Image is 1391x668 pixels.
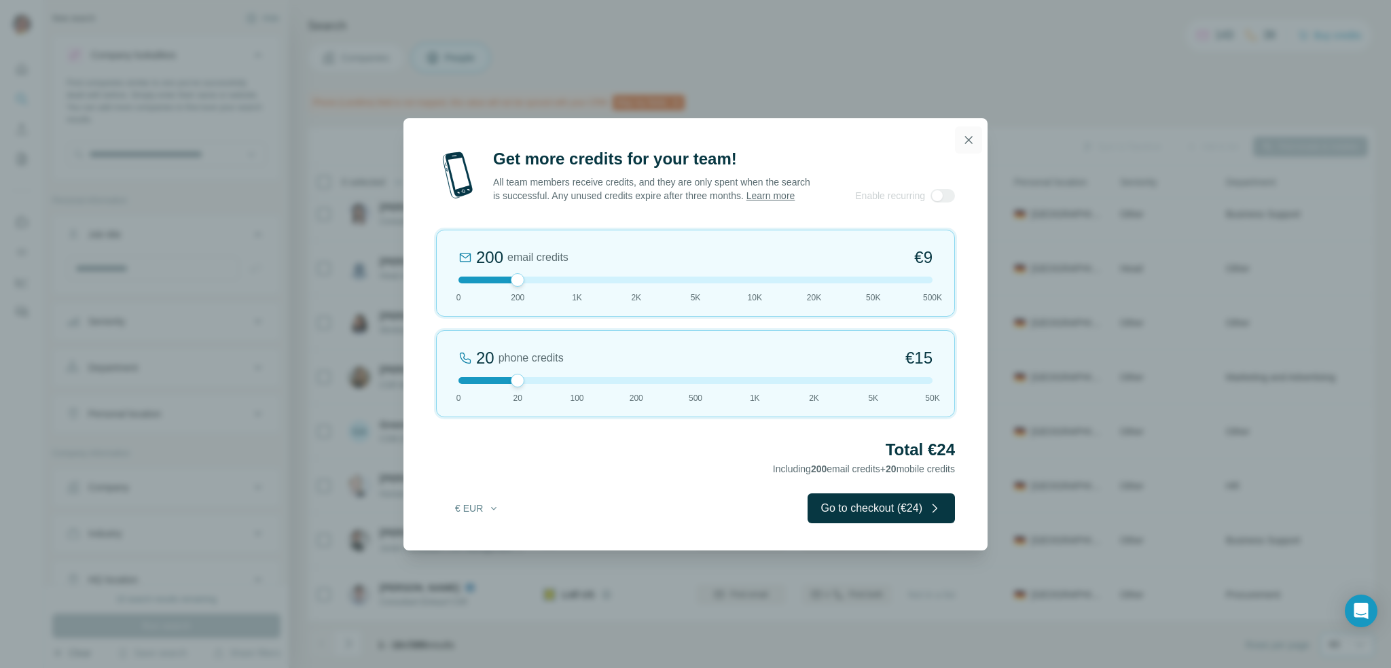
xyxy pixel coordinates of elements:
[436,148,480,203] img: mobile-phone
[750,392,760,404] span: 1K
[886,463,897,474] span: 20
[436,439,955,461] h2: Total €24
[811,463,827,474] span: 200
[855,189,925,203] span: Enable recurring
[914,247,933,268] span: €9
[476,347,494,369] div: 20
[499,350,564,366] span: phone credits
[868,392,878,404] span: 5K
[925,392,939,404] span: 50K
[905,347,933,369] span: €15
[572,292,582,304] span: 1K
[866,292,880,304] span: 50K
[746,190,795,201] a: Learn more
[570,392,583,404] span: 100
[748,292,762,304] span: 10K
[630,392,643,404] span: 200
[513,392,522,404] span: 20
[507,249,568,266] span: email credits
[808,493,955,523] button: Go to checkout (€24)
[456,392,461,404] span: 0
[476,247,503,268] div: 200
[493,175,812,203] p: All team members receive credits, and they are only spent when the search is successful. Any unus...
[446,496,509,521] button: € EUR
[1345,595,1377,627] div: Open Intercom Messenger
[511,292,524,304] span: 200
[773,463,955,474] span: Including email credits + mobile credits
[631,292,641,304] span: 2K
[809,392,819,404] span: 2K
[689,392,702,404] span: 500
[456,292,461,304] span: 0
[807,292,821,304] span: 20K
[691,292,701,304] span: 5K
[923,292,942,304] span: 500K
